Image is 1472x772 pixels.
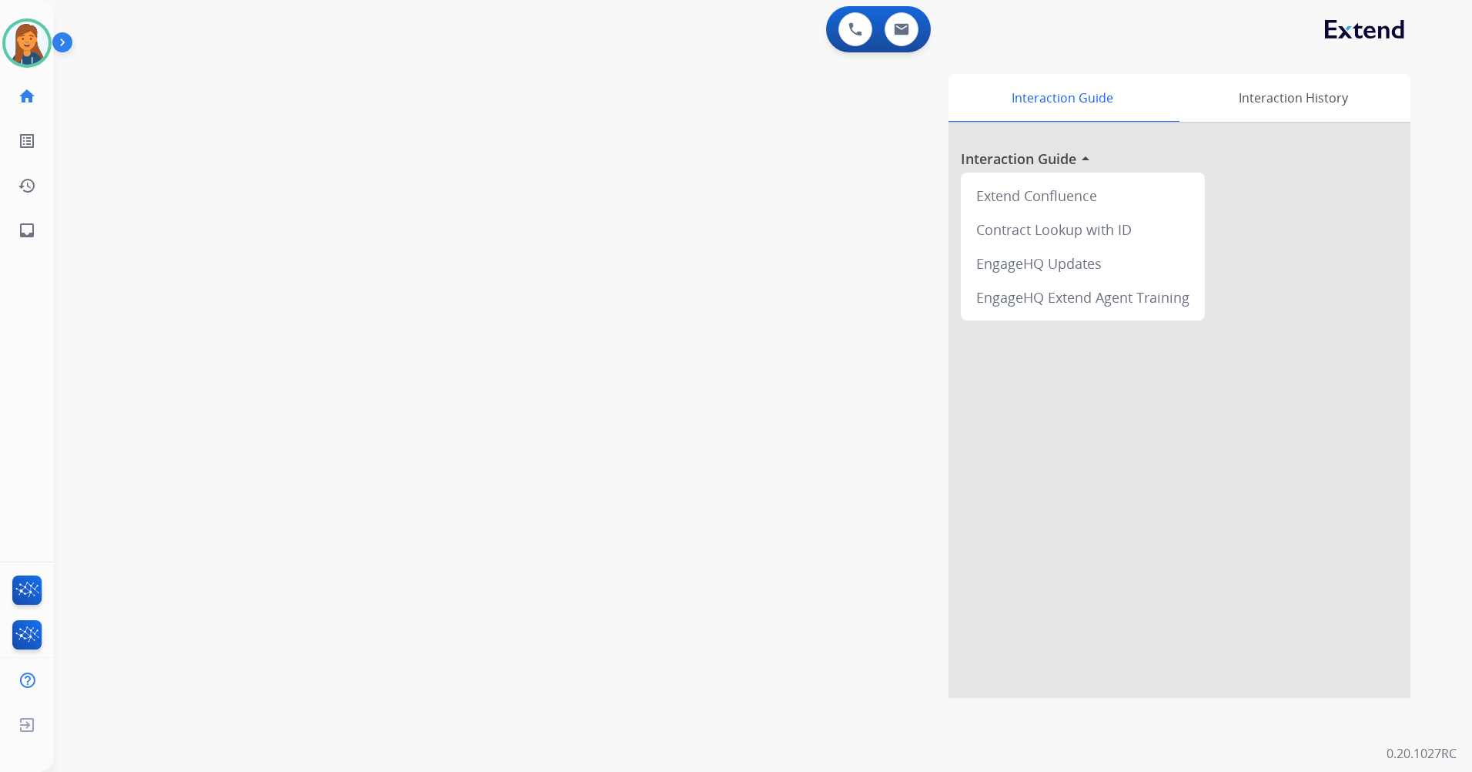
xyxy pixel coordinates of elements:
[967,213,1199,247] div: Contract Lookup with ID
[967,179,1199,213] div: Extend Confluence
[967,247,1199,280] div: EngageHQ Updates
[18,221,36,240] mat-icon: inbox
[18,176,36,195] mat-icon: history
[1176,74,1410,122] div: Interaction History
[18,132,36,150] mat-icon: list_alt
[1387,744,1457,763] p: 0.20.1027RC
[5,22,49,65] img: avatar
[948,74,1176,122] div: Interaction Guide
[967,280,1199,314] div: EngageHQ Extend Agent Training
[18,87,36,106] mat-icon: home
